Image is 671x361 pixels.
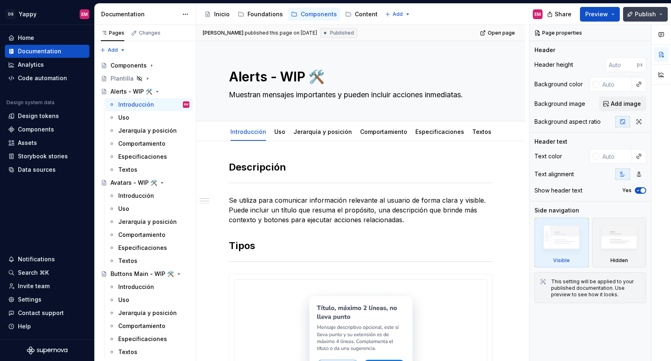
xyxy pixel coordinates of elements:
[111,74,134,83] div: Plantilla
[227,67,491,87] textarea: Alerts - WIP 🛠️
[201,6,381,22] div: Page tree
[139,30,161,36] div: Changes
[288,8,340,21] a: Components
[98,44,128,56] button: Add
[105,189,193,202] a: Introducción
[274,128,285,135] a: Uso
[248,10,283,18] div: Foundations
[118,322,165,330] div: Comportamiento
[5,253,89,266] button: Notifications
[235,8,286,21] a: Foundations
[118,166,137,174] div: Textos
[18,125,54,133] div: Components
[5,150,89,163] a: Storybook stories
[393,11,403,18] span: Add
[611,100,641,108] span: Add image
[534,138,567,146] div: Header text
[585,10,608,18] span: Preview
[534,118,601,126] div: Background aspect ratio
[6,9,15,19] div: DS
[534,206,579,214] div: Side navigation
[27,346,67,354] svg: Supernova Logo
[18,139,37,147] div: Assets
[543,7,577,22] button: Share
[301,10,337,18] div: Components
[118,231,165,239] div: Comportamiento
[118,283,154,291] div: Introducción
[18,309,64,317] div: Contact support
[19,10,37,18] div: Yappy
[118,309,177,317] div: Jerarquía y posición
[534,61,573,69] div: Header height
[18,74,67,82] div: Code automation
[637,61,643,68] p: px
[5,266,89,279] button: Search ⌘K
[415,128,464,135] a: Especificaciones
[118,140,165,148] div: Comportamiento
[534,186,582,195] div: Show header text
[105,346,193,359] a: Textos
[488,30,515,36] span: Open page
[635,10,656,18] span: Publish
[111,61,147,70] div: Components
[105,215,193,228] a: Jerarquía y posición
[118,127,177,135] div: Jerarquía y posición
[105,293,193,306] a: Uso
[5,320,89,333] button: Help
[245,30,317,36] div: published this page on [DATE]
[111,88,152,96] div: Alerts - WIP 🛠️
[229,161,493,174] h2: Descripción
[118,218,177,226] div: Jerarquía y posición
[555,10,571,18] span: Share
[18,47,61,55] div: Documentation
[18,322,31,330] div: Help
[478,27,519,39] a: Open page
[105,124,193,137] a: Jerarquía y posición
[469,123,495,140] div: Textos
[534,46,555,54] div: Header
[534,218,589,267] div: Visible
[214,10,230,18] div: Inicio
[105,280,193,293] a: Introducción
[534,152,562,160] div: Text color
[342,8,381,21] a: Content
[81,11,88,18] div: EM
[229,195,493,225] p: Se utiliza para comunicar información relevante al usuario de forma clara y visible. Puede inclui...
[5,72,89,85] a: Code automation
[534,80,583,88] div: Background color
[101,10,178,18] div: Documentation
[599,77,632,92] input: Auto
[105,137,193,150] a: Comportamiento
[592,218,647,267] div: Hidden
[105,98,193,111] a: IntroducciónEM
[18,255,55,263] div: Notifications
[412,123,467,140] div: Especificaciones
[118,296,129,304] div: Uso
[553,257,570,264] div: Visible
[227,123,269,140] div: Introducción
[330,30,354,36] span: Published
[355,10,378,18] div: Content
[105,333,193,346] a: Especificaciones
[5,45,89,58] a: Documentation
[18,112,59,120] div: Design tokens
[184,101,188,109] div: EM
[534,11,541,18] div: EM
[98,176,193,189] a: Avatars - WIP 🛠️
[606,57,637,72] input: Auto
[105,202,193,215] a: Uso
[599,96,646,111] button: Add image
[5,136,89,149] a: Assets
[105,150,193,163] a: Especificaciones
[18,34,34,42] div: Home
[227,88,491,101] textarea: Muestran mensajes importantes y pueden incluir acciones inmediatas.
[105,306,193,319] a: Jerarquía y posición
[118,205,129,213] div: Uso
[271,123,289,140] div: Uso
[5,293,89,306] a: Settings
[118,101,154,109] div: Introducción
[111,179,157,187] div: Avatars - WIP 🛠️
[118,244,167,252] div: Especificaciones
[472,128,491,135] a: Textos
